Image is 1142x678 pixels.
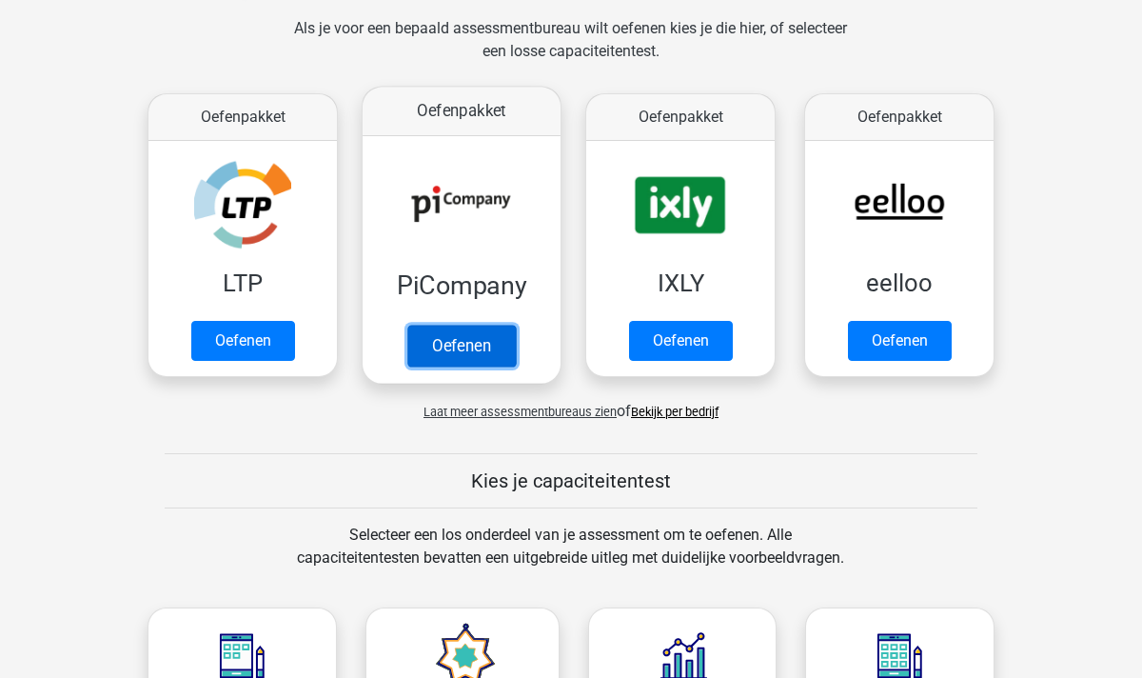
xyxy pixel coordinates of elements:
[848,321,952,361] a: Oefenen
[191,321,295,361] a: Oefenen
[165,469,977,492] h5: Kies je capaciteitentest
[279,17,862,86] div: Als je voor een bepaald assessmentbureau wilt oefenen kies je die hier, of selecteer een losse ca...
[279,524,862,592] div: Selecteer een los onderdeel van je assessment om te oefenen. Alle capaciteitentesten bevatten een...
[133,385,1009,423] div: of
[407,325,516,367] a: Oefenen
[631,405,719,419] a: Bekijk per bedrijf
[629,321,733,361] a: Oefenen
[423,405,617,419] span: Laat meer assessmentbureaus zien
